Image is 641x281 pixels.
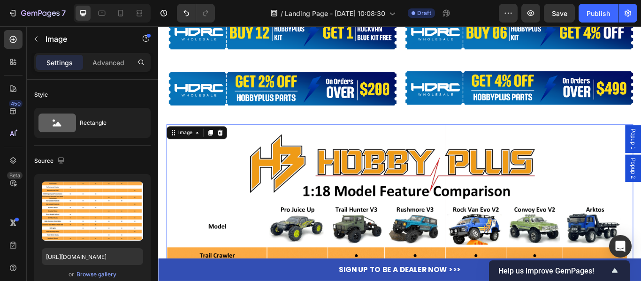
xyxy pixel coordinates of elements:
[549,119,558,144] span: Popup 1
[69,269,74,280] span: or
[9,50,278,93] img: gempages_585671382986130018-f549f37d-bd78-45e2-8e9a-dbea19658705.png
[46,33,125,45] p: Image
[609,235,632,258] div: Open Intercom Messenger
[285,50,554,93] img: gempages_585671382986130018-67974717-ee49-46d1-baea-1e920cb1846b.png
[579,4,618,23] button: Publish
[46,58,73,68] p: Settings
[21,120,41,128] div: Image
[498,266,609,275] span: Help us improve GemPages!
[61,8,66,19] p: 7
[76,270,116,279] div: Browse gallery
[42,182,143,241] img: preview-image
[158,26,641,281] iframe: Design area
[80,112,137,134] div: Rectangle
[281,8,283,18] span: /
[587,8,610,18] div: Publish
[544,4,575,23] button: Save
[34,91,48,99] div: Style
[9,100,23,107] div: 450
[498,265,620,276] button: Show survey - Help us improve GemPages!
[4,4,70,23] button: 7
[7,172,23,179] div: Beta
[76,270,117,279] button: Browse gallery
[92,58,124,68] p: Advanced
[552,9,567,17] span: Save
[417,9,431,17] span: Draft
[285,8,385,18] span: Landing Page - [DATE] 10:08:30
[34,155,67,167] div: Source
[42,248,143,265] input: https://example.com/image.jpg
[549,153,558,178] span: Popup 2
[177,4,215,23] div: Undo/Redo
